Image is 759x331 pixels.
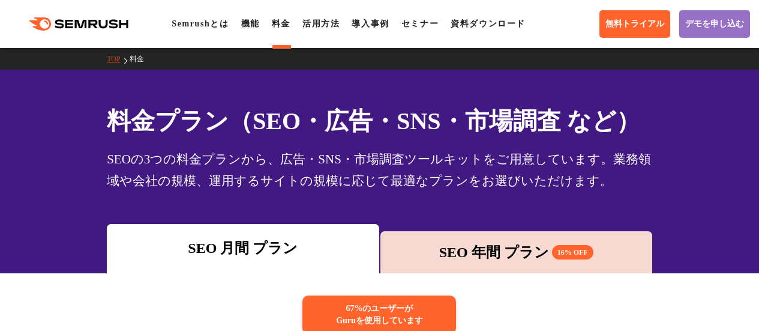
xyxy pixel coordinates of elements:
[113,237,373,259] div: SEO 月間 プラン
[241,19,260,28] a: 機能
[605,19,664,29] span: 無料トライアル
[386,241,646,263] div: SEO 年間 プラン
[352,19,389,28] a: 導入事例
[599,10,670,38] a: 無料トライアル
[130,55,153,63] a: 料金
[552,245,593,260] span: 16% OFF
[172,19,229,28] a: Semrushとは
[401,19,439,28] a: セミナー
[685,19,744,29] span: デモを申し込む
[107,55,129,63] a: TOP
[107,103,652,139] h1: 料金プラン（SEO・広告・SNS・市場調査 など）
[302,19,340,28] a: 活用方法
[107,148,652,192] div: SEOの3つの料金プランから、広告・SNS・市場調査ツールキットをご用意しています。業務領域や会社の規模、運用するサイトの規模に応じて最適なプランをお選びいただけます。
[272,19,290,28] a: 料金
[451,19,526,28] a: 資料ダウンロード
[679,10,750,38] a: デモを申し込む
